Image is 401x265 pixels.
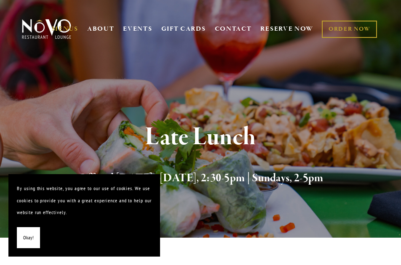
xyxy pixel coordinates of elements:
[215,21,252,37] a: CONTACT
[123,25,152,33] a: EVENTS
[23,232,34,244] span: Okay!
[161,21,206,37] a: GIFT CARDS
[31,124,370,151] h1: Late Lunch
[17,227,40,249] button: Okay!
[8,174,160,257] section: Cookie banner
[87,25,115,33] a: ABOUT
[260,21,313,37] a: RESERVE NOW
[52,25,78,33] a: MENUS
[322,21,377,38] a: ORDER NOW
[17,183,152,219] p: By using this website, you agree to our use of cookies. We use cookies to provide you with a grea...
[31,170,370,187] h2: Offered [DATE] - [DATE], 2:30-5pm | Sundays, 2-5pm
[20,19,73,40] img: Novo Restaurant &amp; Lounge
